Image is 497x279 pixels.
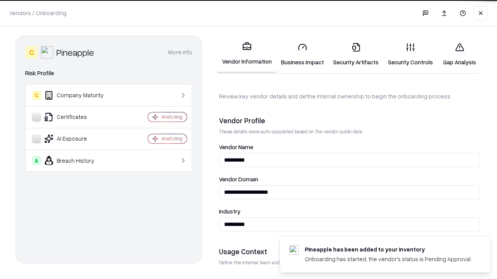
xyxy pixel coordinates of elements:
a: Security Controls [383,36,438,72]
label: Industry [219,208,480,214]
label: Vendor Domain [219,176,480,182]
p: Review key vendor details and define internal ownership to begin the onboarding process. [219,92,480,100]
div: Vendor Profile [219,116,480,125]
img: Pineapple [41,46,53,59]
button: More info [168,45,192,59]
div: A [32,156,41,165]
div: Risk Profile [25,69,192,78]
div: Onboarding has started, the vendor's status is Pending Approval. [305,255,472,263]
a: Business Impact [276,36,328,72]
a: Security Artifacts [328,36,383,72]
p: These details were auto-populated based on the vendor public data [219,128,480,135]
div: Breach History [32,156,125,165]
p: Vendors / Onboarding [9,9,66,17]
label: Vendor Name [219,144,480,150]
div: Analyzing [162,135,182,142]
div: C [32,91,41,100]
div: Company Maturity [32,91,125,100]
div: Pineapple [56,46,94,59]
div: Analyzing [162,114,182,120]
div: Pineapple has been added to your inventory [305,245,472,253]
div: AI Exposure [32,134,125,143]
div: C [25,46,38,59]
a: Gap Analysis [438,36,481,72]
p: Define the internal team and reason for using this vendor. This helps assess business relevance a... [219,259,480,266]
a: Vendor Information [217,36,276,73]
div: Usage Context [219,247,480,256]
img: pineappleenergy.com [289,245,299,255]
div: Certificates [32,112,125,122]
